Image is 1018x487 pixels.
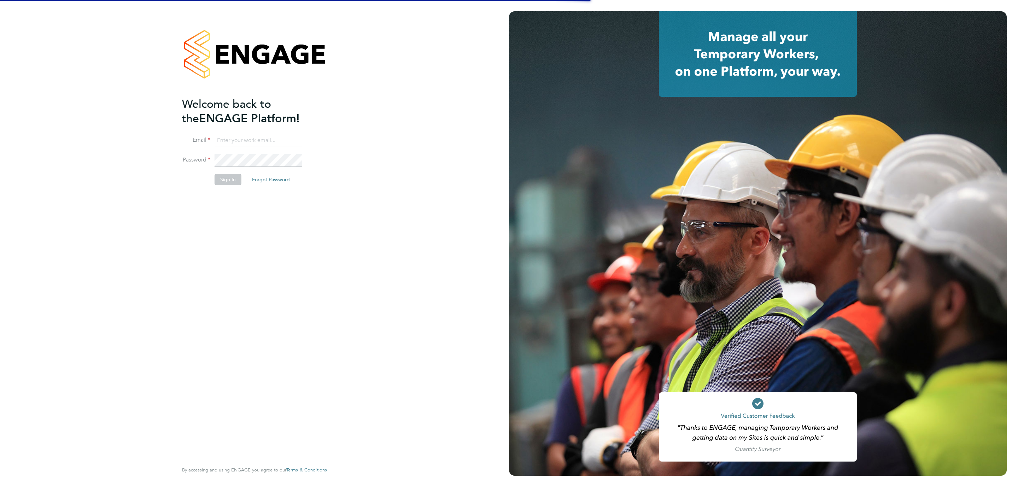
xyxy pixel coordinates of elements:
input: Enter your work email... [215,134,302,147]
span: Welcome back to the [182,97,271,125]
label: Email [182,136,210,144]
h2: ENGAGE Platform! [182,97,320,126]
label: Password [182,156,210,164]
span: By accessing and using ENGAGE you agree to our [182,467,327,473]
button: Sign In [215,174,241,185]
a: Terms & Conditions [286,467,327,473]
button: Forgot Password [246,174,296,185]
